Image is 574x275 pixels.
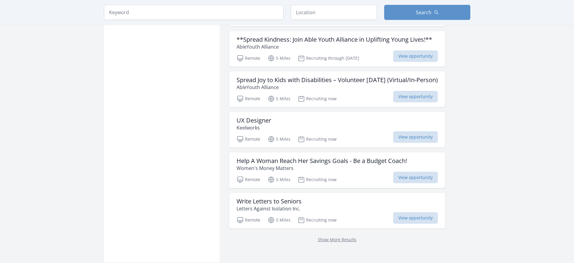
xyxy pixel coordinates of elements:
p: 5 Miles [268,216,290,224]
p: Recruiting through [DATE] [298,55,359,62]
p: 5 Miles [268,55,290,62]
span: View opportunity [393,172,438,183]
p: Recruiting now [298,176,337,183]
a: UX Designer Keelworks Remote 5 Miles Recruiting now View opportunity [229,112,445,148]
span: View opportunity [393,131,438,143]
h3: Write Letters to Seniors [237,198,302,205]
h3: Spread Joy to Kids with Disabilities – Volunteer [DATE] (Virtual/In-Person) [237,76,438,84]
span: View opportunity [393,212,438,224]
p: AbleYouth Alliance [237,43,432,50]
span: Search [416,9,431,16]
p: 5 Miles [268,95,290,102]
p: 5 Miles [268,136,290,143]
p: 5 Miles [268,176,290,183]
p: Remote [237,176,260,183]
span: View opportunity [393,91,438,102]
p: Remote [237,136,260,143]
span: View opportunity [393,50,438,62]
p: Remote [237,216,260,224]
p: Women's Money Matters [237,165,407,172]
button: Search [384,5,470,20]
p: Recruiting now [298,216,337,224]
a: Help A Woman Reach Her Savings Goals - Be a Budget Coach! Women's Money Matters Remote 5 Miles Re... [229,152,445,188]
p: Remote [237,55,260,62]
h3: **Spread Kindness: Join Able Youth Alliance in Uplifting Young Lives!** [237,36,432,43]
input: Location [291,5,377,20]
p: Recruiting now [298,95,337,102]
a: Show More Results [318,237,356,242]
p: Recruiting now [298,136,337,143]
a: Write Letters to Seniors Letters Against Isolation Inc. Remote 5 Miles Recruiting now View opport... [229,193,445,229]
h3: Help A Woman Reach Her Savings Goals - Be a Budget Coach! [237,157,407,165]
a: Spread Joy to Kids with Disabilities – Volunteer [DATE] (Virtual/In-Person) AbleYouth Alliance Re... [229,72,445,107]
p: Letters Against Isolation Inc. [237,205,302,212]
h3: UX Designer [237,117,271,124]
p: Remote [237,95,260,102]
input: Keyword [104,5,284,20]
p: AbleYouth Alliance [237,84,438,91]
a: **Spread Kindness: Join Able Youth Alliance in Uplifting Young Lives!** AbleYouth Alliance Remote... [229,31,445,67]
p: Keelworks [237,124,271,131]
